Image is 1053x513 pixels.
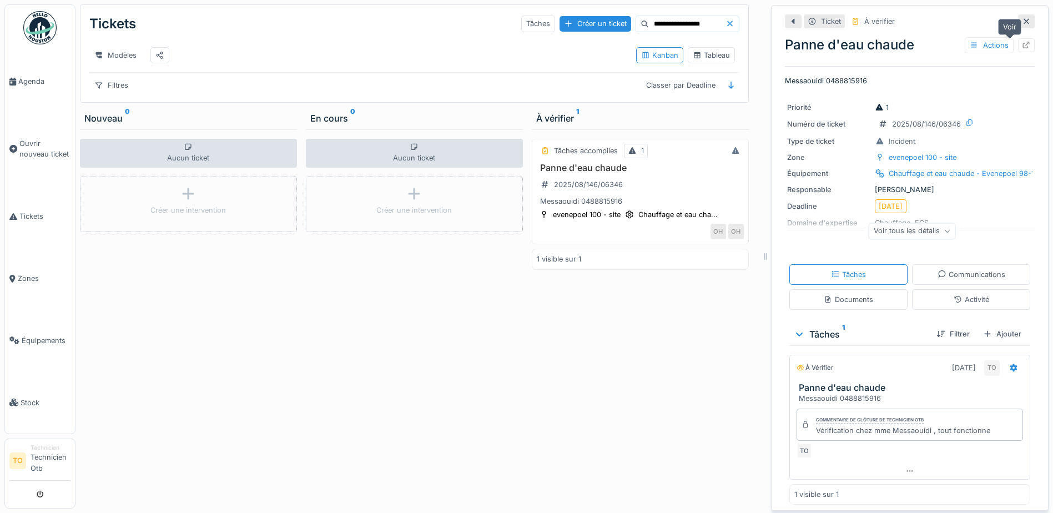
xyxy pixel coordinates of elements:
[816,425,990,436] div: Vérification chez mme Messaouidi , tout fonctionne
[984,360,1000,376] div: TO
[998,19,1021,35] div: Voir
[576,112,579,125] sup: 1
[787,136,870,147] div: Type de ticket
[521,16,555,32] div: Tâches
[638,209,718,220] div: Chauffage et eau cha...
[831,269,866,280] div: Tâches
[785,76,1035,86] p: Messaouidi 0488815916
[150,205,226,215] div: Créer une intervention
[889,152,956,163] div: evenepoel 100 - site
[787,184,870,195] div: Responsable
[23,11,57,44] img: Badge_color-CXgf-gQk.svg
[554,179,623,190] div: 2025/08/146/06346
[932,326,974,341] div: Filtrer
[641,77,721,93] div: Classer par Deadline
[785,35,1035,55] div: Panne d'eau chaude
[536,112,744,125] div: À vérifier
[554,145,618,156] div: Tâches accomplies
[787,201,870,212] div: Deadline
[560,16,631,31] div: Créer un ticket
[310,112,518,125] div: En cours
[5,185,75,248] a: Tickets
[18,76,70,87] span: Agenda
[864,16,895,27] div: À vérifier
[5,371,75,434] a: Stock
[5,51,75,113] a: Agenda
[787,119,870,129] div: Numéro de ticket
[797,443,812,459] div: TO
[19,138,70,159] span: Ouvrir nouveau ticket
[889,136,915,147] div: Incident
[693,50,730,61] div: Tableau
[89,77,133,93] div: Filtres
[306,139,523,168] div: Aucun ticket
[794,489,839,500] div: 1 visible sur 1
[641,145,644,156] div: 1
[728,224,744,239] div: OH
[80,139,297,168] div: Aucun ticket
[799,383,1025,393] h3: Panne d'eau chaude
[952,363,976,373] div: [DATE]
[5,309,75,371] a: Équipements
[89,9,136,38] div: Tickets
[821,16,841,27] div: Ticket
[537,254,581,264] div: 1 visible sur 1
[938,269,1005,280] div: Communications
[879,201,903,212] div: [DATE]
[787,184,1032,195] div: [PERSON_NAME]
[5,113,75,185] a: Ouvrir nouveau ticket
[842,328,845,341] sup: 1
[824,294,873,305] div: Documents
[553,209,621,220] div: evenepoel 100 - site
[869,223,956,239] div: Voir tous les détails
[18,273,70,284] span: Zones
[21,398,70,408] span: Stock
[965,37,1014,53] div: Actions
[31,444,70,452] div: Technicien
[787,168,870,179] div: Équipement
[22,335,70,346] span: Équipements
[979,326,1026,341] div: Ajouter
[350,112,355,125] sup: 0
[89,47,142,63] div: Modèles
[954,294,989,305] div: Activité
[19,211,70,222] span: Tickets
[787,152,870,163] div: Zone
[794,328,928,341] div: Tâches
[641,50,678,61] div: Kanban
[892,119,961,129] div: 2025/08/146/06346
[797,363,833,373] div: À vérifier
[787,102,870,113] div: Priorité
[9,452,26,469] li: TO
[711,224,726,239] div: OH
[84,112,293,125] div: Nouveau
[799,393,1025,404] div: Messaouidi 0488815916
[5,248,75,310] a: Zones
[875,102,889,113] div: 1
[889,168,1043,179] div: Chauffage et eau chaude - Evenepoel 98-100
[537,196,744,207] div: Messaouidi 0488815916
[125,112,130,125] sup: 0
[9,444,70,481] a: TO TechnicienTechnicien Otb
[816,416,924,424] div: Commentaire de clôture de Technicien Otb
[537,163,744,173] h3: Panne d'eau chaude
[31,444,70,478] li: Technicien Otb
[376,205,452,215] div: Créer une intervention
